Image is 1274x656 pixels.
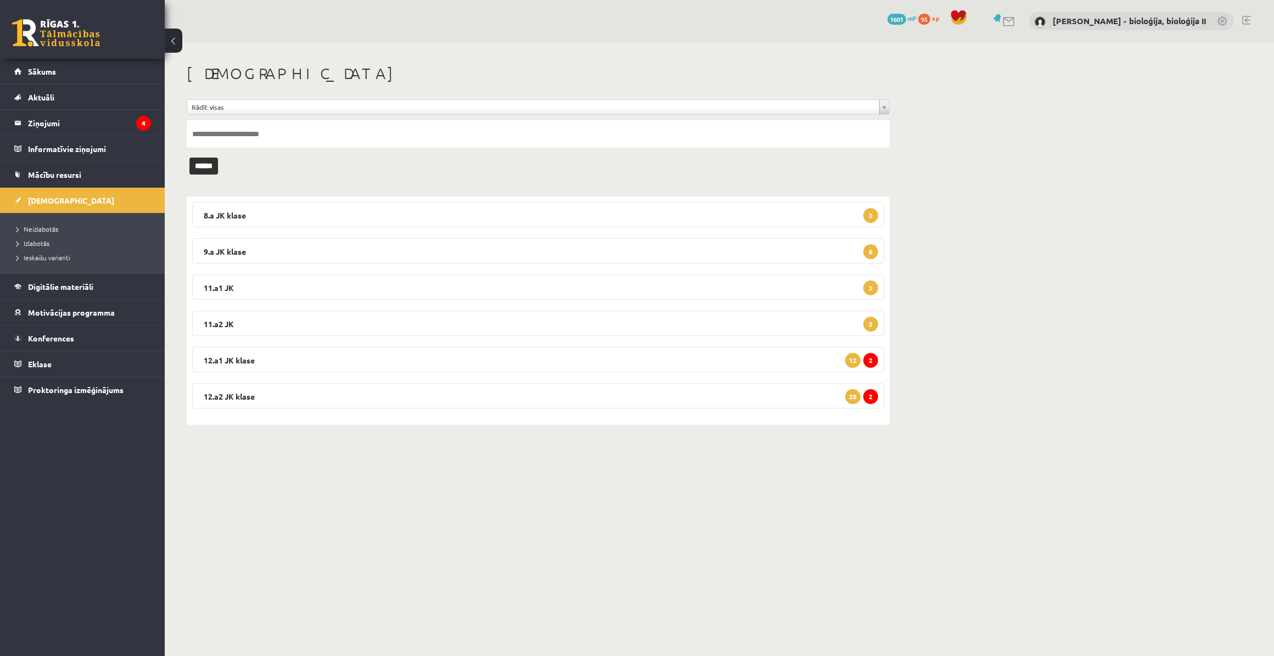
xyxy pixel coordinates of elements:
[16,253,154,262] a: Ieskaišu varianti
[863,317,878,332] span: 3
[12,19,100,47] a: Rīgas 1. Tālmācības vidusskola
[28,110,151,136] legend: Ziņojumi
[192,100,875,114] span: Rādīt visas
[192,347,884,372] legend: 12.a1 JK klase
[187,64,890,83] h1: [DEMOGRAPHIC_DATA]
[28,359,52,369] span: Eklase
[28,385,124,395] span: Proktoringa izmēģinājums
[918,14,945,23] a: 95 xp
[863,281,878,295] span: 3
[14,274,151,299] a: Digitālie materiāli
[1053,15,1206,26] a: [PERSON_NAME] - bioloģija, bioloģija II
[28,66,56,76] span: Sākums
[192,383,884,408] legend: 12.a2 JK klase
[16,225,58,233] span: Neizlabotās
[845,353,860,368] span: 12
[14,326,151,351] a: Konferences
[14,188,151,213] a: [DEMOGRAPHIC_DATA]
[918,14,930,25] span: 95
[14,351,151,377] a: Eklase
[14,300,151,325] a: Motivācijas programma
[1035,16,1046,27] img: Elza Saulīte - bioloģija, bioloģija II
[16,224,154,234] a: Neizlabotās
[136,116,151,131] i: 4
[863,208,878,223] span: 3
[887,14,906,25] span: 1601
[192,202,884,227] legend: 8.a JK klase
[863,244,878,259] span: 6
[28,333,74,343] span: Konferences
[14,85,151,110] a: Aktuāli
[28,92,54,102] span: Aktuāli
[187,100,889,114] a: Rādīt visas
[14,136,151,161] a: Informatīvie ziņojumi
[192,311,884,336] legend: 11.a2 JK
[845,389,860,404] span: 28
[887,14,917,23] a: 1601 mP
[14,59,151,84] a: Sākums
[28,282,93,291] span: Digitālie materiāli
[192,238,884,263] legend: 9.a JK klase
[16,239,49,248] span: Izlabotās
[28,195,114,205] span: [DEMOGRAPHIC_DATA]
[16,253,70,262] span: Ieskaišu varianti
[28,170,81,180] span: Mācību resursi
[863,389,878,404] span: 2
[908,14,917,23] span: mP
[16,238,154,248] a: Izlabotās
[932,14,939,23] span: xp
[28,136,151,161] legend: Informatīvie ziņojumi
[863,353,878,368] span: 2
[14,162,151,187] a: Mācību resursi
[14,110,151,136] a: Ziņojumi4
[14,377,151,402] a: Proktoringa izmēģinājums
[192,274,884,300] legend: 11.a1 JK
[28,307,115,317] span: Motivācijas programma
